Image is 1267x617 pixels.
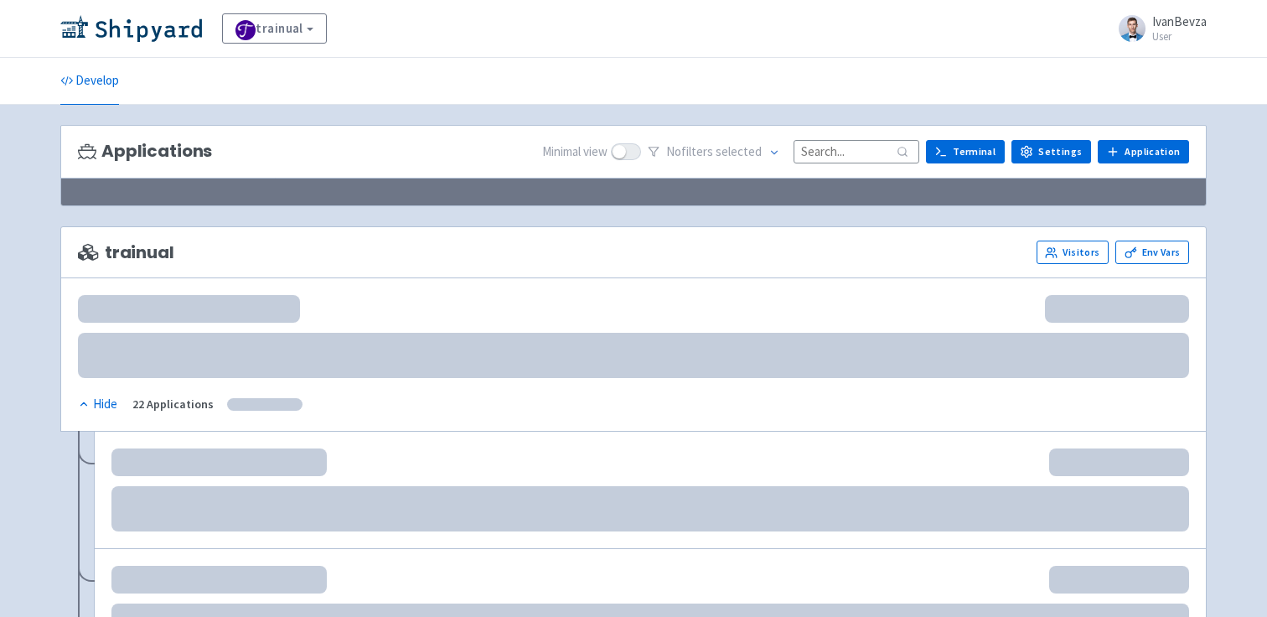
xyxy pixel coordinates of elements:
[542,143,608,162] span: Minimal view
[1109,15,1207,42] a: IvanBevza User
[78,395,119,414] button: Hide
[1152,31,1207,42] small: User
[794,140,919,163] input: Search...
[78,243,174,262] span: trainual
[1115,241,1189,264] a: Env Vars
[1152,13,1207,29] span: IvanBevza
[60,58,119,105] a: Develop
[716,143,762,159] span: selected
[926,140,1005,163] a: Terminal
[1098,140,1189,163] a: Application
[132,395,214,414] div: 22 Applications
[78,142,212,161] h3: Applications
[222,13,327,44] a: trainual
[1037,241,1109,264] a: Visitors
[1011,140,1091,163] a: Settings
[78,395,117,414] div: Hide
[666,143,762,162] span: No filter s
[60,15,202,42] img: Shipyard logo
